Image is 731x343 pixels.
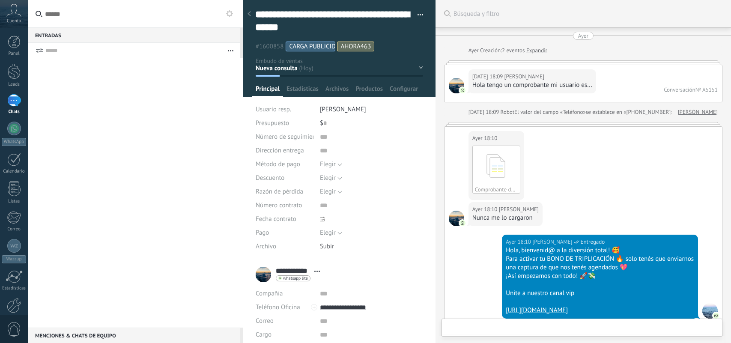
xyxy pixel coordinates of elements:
[340,42,371,51] span: AHORA463
[2,82,27,87] div: Leads
[256,171,313,185] div: Descuento
[256,85,280,97] span: Principal
[256,331,272,338] span: Cargo
[472,146,520,194] a: Comprobante de transferencia.pdf
[2,255,26,263] div: Wazzup
[504,72,544,81] span: Piter Parker
[320,160,336,168] span: Elegir
[475,186,518,193] div: Comprobante de transferencia.pdf
[454,10,722,18] span: Búsqueda y filtro
[256,105,291,113] span: Usuario resp.
[320,226,342,240] button: Elegir
[256,116,313,130] div: Presupuesto
[506,246,694,255] div: Hola, bienvenid@ a la diversión total! 🥰
[532,238,572,246] span: Laura Ahora (Oficina de Venta)
[320,174,336,182] span: Elegir
[468,108,501,116] div: [DATE] 18:09
[472,81,592,89] div: Hola tengo un comprobante mi usuario es...
[256,147,304,154] span: Dirección entrega
[472,134,499,143] div: Ayer 18:10
[256,287,313,301] div: Compañía
[578,32,588,40] div: Ayer
[256,185,313,199] div: Razón de pérdida
[586,108,674,116] span: se establece en «[PHONE_NUMBER]»
[468,46,547,55] div: Creación:
[678,108,718,116] a: [PERSON_NAME]
[320,158,342,171] button: Elegir
[449,78,464,93] span: Piter Parker
[320,229,336,237] span: Elegir
[256,144,313,158] div: Dirección entrega
[7,18,21,24] span: Cuenta
[506,289,694,298] div: Unite a nuestro canal vip
[472,214,539,222] div: Nunca me lo cargaron
[256,42,283,51] span: #1600858
[459,220,465,226] img: com.amocrm.amocrmwa.svg
[256,161,300,167] span: Método de pago
[286,85,319,97] span: Estadísticas
[256,240,313,254] div: Archivo
[256,314,274,328] button: Correo
[2,169,27,174] div: Calendario
[320,105,366,113] span: [PERSON_NAME]
[28,27,240,43] div: Entradas
[256,199,313,212] div: Número contrato
[256,317,274,325] span: Correo
[713,313,719,319] img: com.amocrm.amocrmwa.svg
[256,328,313,342] div: Cargo
[695,86,718,93] div: № A5151
[320,116,423,130] div: $
[390,85,418,97] span: Configurar
[459,87,465,93] img: com.amocrm.amocrmwa.svg
[256,226,313,240] div: Pago
[256,188,303,195] span: Razón de pérdida
[664,86,695,93] div: Conversación
[355,85,383,97] span: Productos
[506,272,694,280] div: ¡Así empezamos con todo! 🚀💸
[320,171,342,185] button: Elegir
[256,175,284,181] span: Descuento
[283,276,308,280] span: whatsapp lite
[501,108,514,116] span: Robot
[256,130,313,144] div: Número de seguimiento
[2,199,27,204] div: Listas
[2,286,27,291] div: Estadísticas
[2,109,27,115] div: Chats
[256,119,289,127] span: Presupuesto
[256,230,269,236] span: Pago
[256,212,313,226] div: Fecha contrato
[256,103,313,116] div: Usuario resp.
[581,238,605,246] span: Entregado
[702,303,718,319] span: Laura Ahora
[472,72,504,81] div: [DATE] 18:09
[256,301,300,314] button: Teléfono Oficina
[256,202,302,209] span: Número contrato
[256,216,296,222] span: Fecha contrato
[514,108,586,116] span: El valor del campo «Teléfono»
[502,46,525,55] span: 2 eventos
[526,46,547,55] a: Expandir
[499,205,539,214] span: Piter Parker
[468,46,480,55] div: Ayer
[2,51,27,57] div: Panel
[449,211,464,226] span: Piter Parker
[289,42,343,51] span: CARGA PUBLICIDAD
[320,188,336,196] span: Elegir
[256,134,322,140] span: Número de seguimiento
[320,185,342,199] button: Elegir
[10,242,18,250] img: Wazzup
[28,328,240,343] div: Menciones & Chats de equipo
[472,205,499,214] div: Ayer 18:10
[325,85,349,97] span: Archivos
[256,243,276,250] span: Archivo
[2,138,26,146] div: WhatsApp
[506,238,532,246] div: Ayer 18:10
[506,306,568,314] a: [URL][DOMAIN_NAME]
[256,303,300,311] span: Teléfono Oficina
[2,227,27,232] div: Correo
[256,158,313,171] div: Método de pago
[506,255,694,272] div: Para activar tu BONO DE TRIPLICACIÓN 🔥 solo tenés que enviarnos una captura de que nos tenés agen...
